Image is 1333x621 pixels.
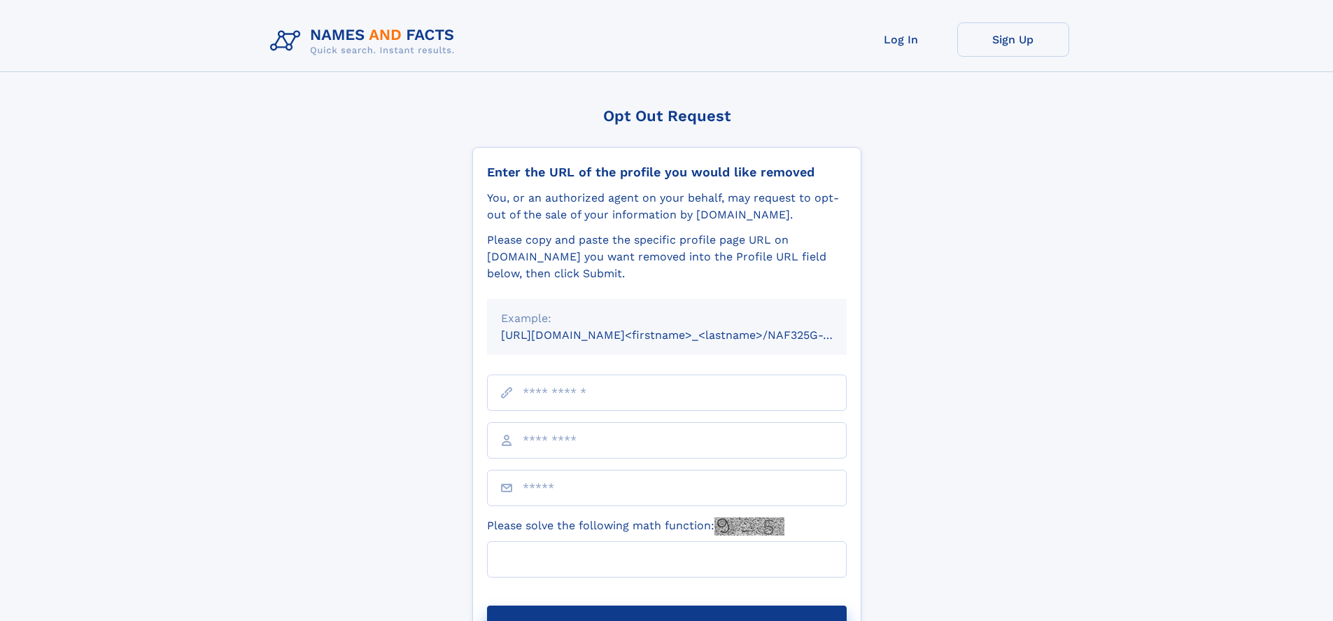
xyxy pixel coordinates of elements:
[487,165,847,180] div: Enter the URL of the profile you would like removed
[501,328,873,342] small: [URL][DOMAIN_NAME]<firstname>_<lastname>/NAF325G-xxxxxxxx
[487,232,847,282] div: Please copy and paste the specific profile page URL on [DOMAIN_NAME] you want removed into the Pr...
[487,190,847,223] div: You, or an authorized agent on your behalf, may request to opt-out of the sale of your informatio...
[487,517,784,536] label: Please solve the following math function:
[501,310,833,327] div: Example:
[845,22,957,57] a: Log In
[265,22,466,60] img: Logo Names and Facts
[472,107,861,125] div: Opt Out Request
[957,22,1069,57] a: Sign Up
